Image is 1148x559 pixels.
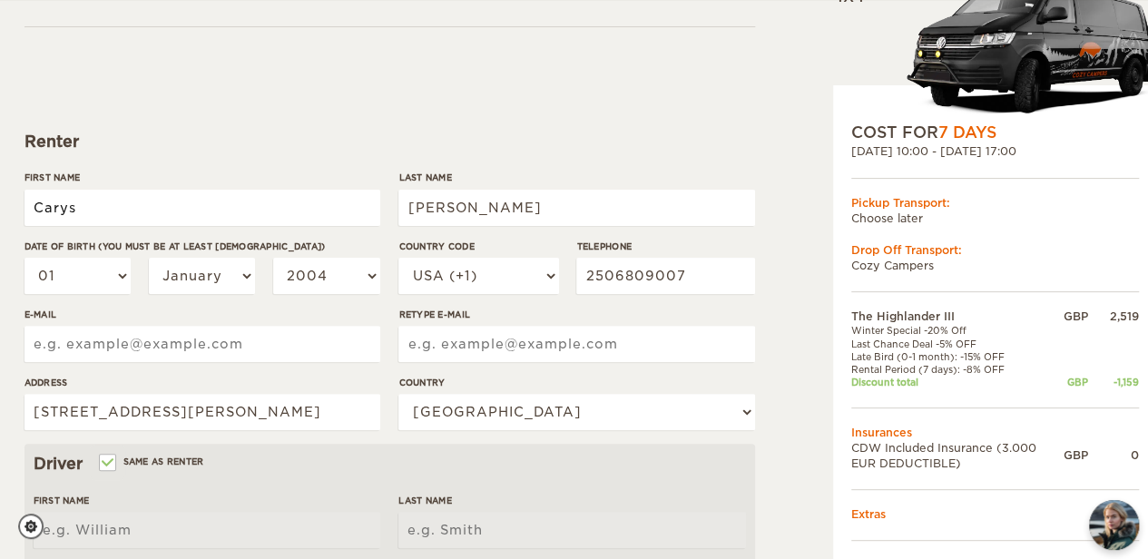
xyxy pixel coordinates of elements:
label: Last Name [398,494,745,507]
input: e.g. 1 234 567 890 [576,258,754,294]
input: e.g. William [25,190,380,226]
td: Choose later [851,211,1139,226]
label: Country Code [398,240,558,253]
label: Date of birth (You must be at least [DEMOGRAPHIC_DATA]) [25,240,380,253]
label: Address [25,376,380,389]
span: 7 Days [938,123,996,142]
td: Extras [851,506,1139,522]
label: Last Name [398,171,754,184]
div: GBP [1064,447,1088,463]
td: Late Bird (0-1 month): -15% OFF [851,350,1064,363]
td: Insurances [851,425,1139,440]
input: e.g. Smith [398,512,745,548]
td: The Highlander III [851,309,1064,324]
div: [DATE] 10:00 - [DATE] 17:00 [851,143,1139,159]
td: Discount total [851,376,1064,388]
div: 2,519 [1088,309,1139,324]
input: e.g. example@example.com [398,326,754,362]
div: GBP [1064,309,1088,324]
td: Cozy Campers [851,258,1139,273]
input: e.g. Smith [398,190,754,226]
label: Same as renter [101,453,204,470]
div: Drop Off Transport: [851,242,1139,258]
td: Rental Period (7 days): -8% OFF [851,363,1064,376]
a: Cookie settings [18,514,55,539]
div: Pickup Transport: [851,195,1139,211]
div: COST FOR [851,122,1139,143]
input: e.g. example@example.com [25,326,380,362]
label: First Name [34,494,380,507]
div: -1,159 [1088,376,1139,388]
label: Retype E-mail [398,308,754,321]
label: Country [398,376,754,389]
input: e.g. Street, City, Zip Code [25,394,380,430]
td: Last Chance Deal -5% OFF [851,338,1064,350]
input: e.g. William [34,512,380,548]
div: Renter [25,131,755,152]
td: CDW Included Insurance (3.000 EUR DEDUCTIBLE) [851,440,1064,471]
div: 0 [1088,447,1139,463]
td: Winter Special -20% Off [851,324,1064,337]
div: GBP [1064,376,1088,388]
label: Telephone [576,240,754,253]
button: chat-button [1089,500,1139,550]
label: First Name [25,171,380,184]
input: Same as renter [101,458,113,470]
div: Driver [34,453,746,475]
img: Freyja at Cozy Campers [1089,500,1139,550]
label: E-mail [25,308,380,321]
